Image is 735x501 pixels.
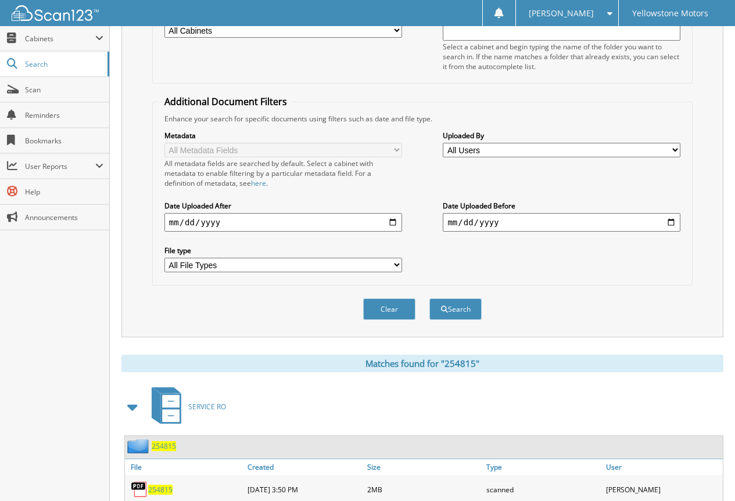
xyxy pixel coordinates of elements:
[443,201,680,211] label: Date Uploaded Before
[159,95,293,108] legend: Additional Document Filters
[121,355,723,372] div: Matches found for "254815"
[363,298,415,320] button: Clear
[603,459,723,475] a: User
[364,459,484,475] a: Size
[188,402,226,412] span: SERVICE RO
[164,201,402,211] label: Date Uploaded After
[131,481,148,498] img: PDF.png
[443,131,680,140] label: Uploaded By
[245,459,364,475] a: Created
[148,485,173,495] a: 254815
[25,136,103,146] span: Bookmarks
[483,459,603,475] a: Type
[125,459,245,475] a: File
[164,158,402,188] div: All metadata fields are searched by default. Select a cabinet with metadata to enable filtering b...
[364,478,484,501] div: 2MB
[25,59,102,69] span: Search
[25,161,95,171] span: User Reports
[25,34,95,44] span: Cabinets
[152,441,176,451] a: 254815
[25,187,103,197] span: Help
[529,10,594,17] span: [PERSON_NAME]
[12,5,99,21] img: scan123-logo-white.svg
[145,384,226,430] a: SERVICE RO
[443,213,680,232] input: end
[164,246,402,255] label: File type
[251,178,266,188] a: here
[443,42,680,71] div: Select a cabinet and begin typing the name of the folder you want to search in. If the name match...
[164,213,402,232] input: start
[127,439,152,453] img: folder2.png
[245,478,364,501] div: [DATE] 3:50 PM
[164,131,402,140] label: Metadata
[25,110,103,120] span: Reminders
[677,445,735,501] iframe: Chat Widget
[603,478,723,501] div: [PERSON_NAME]
[632,10,708,17] span: Yellowstone Motors
[159,114,686,124] div: Enhance your search for specific documents using filters such as date and file type.
[25,85,103,95] span: Scan
[483,478,603,501] div: scanned
[429,298,482,320] button: Search
[25,212,103,222] span: Announcements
